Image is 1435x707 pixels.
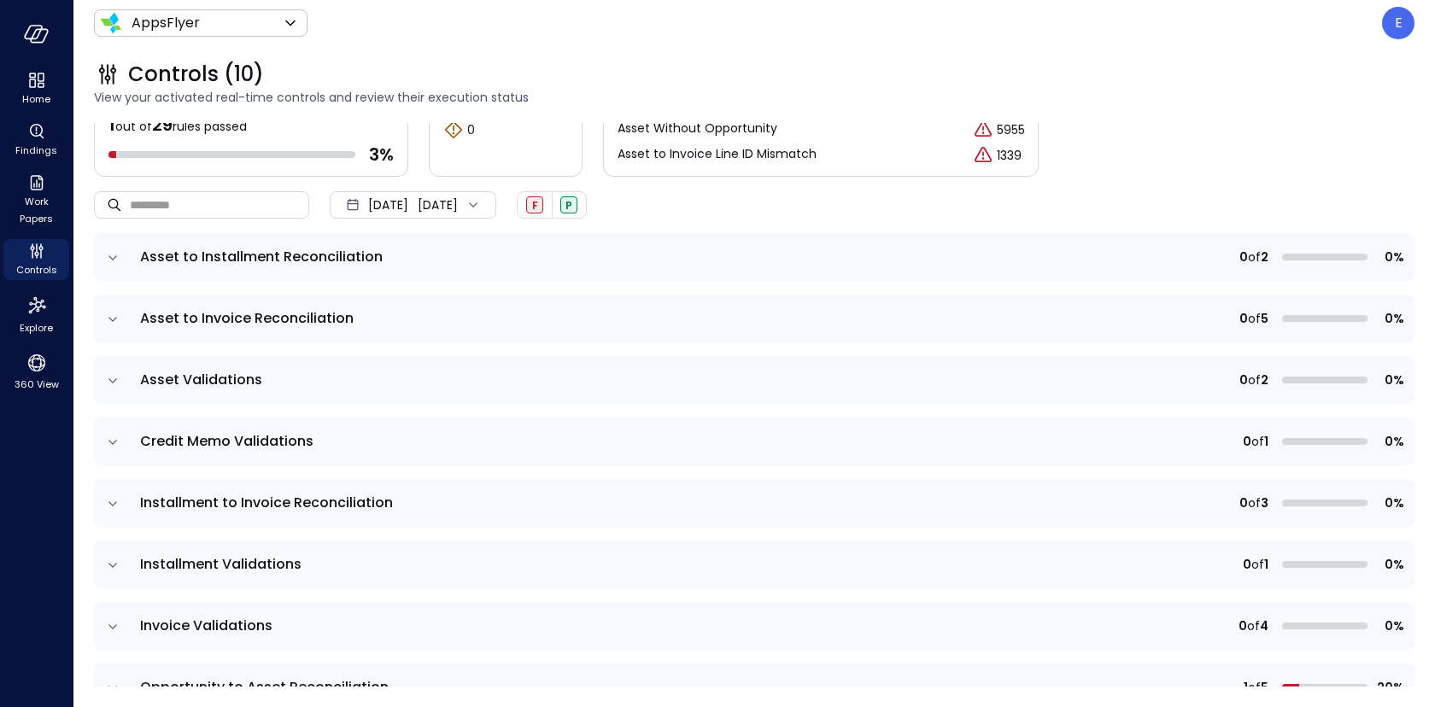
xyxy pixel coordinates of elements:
[1382,7,1414,39] div: Eleanor Yehudai
[1261,248,1268,266] span: 2
[1243,432,1251,451] span: 0
[3,171,69,229] div: Work Papers
[1248,678,1261,697] span: of
[973,145,993,166] div: Critical
[104,434,121,451] button: expand row
[140,431,313,451] span: Credit Memo Validations
[1239,494,1248,512] span: 0
[618,145,817,163] p: Asset to Invoice Line ID Mismatch
[997,121,1025,139] p: 5955
[973,120,993,140] div: Critical
[104,680,121,697] button: expand row
[104,557,121,574] button: expand row
[1261,371,1268,389] span: 2
[140,247,383,266] span: Asset to Installment Reconciliation
[1374,309,1404,328] span: 0%
[1374,555,1404,574] span: 0%
[1247,616,1260,635] span: of
[22,91,50,108] span: Home
[140,616,272,635] span: Invoice Validations
[1261,309,1268,328] span: 5
[115,118,152,135] span: out of
[1374,371,1404,389] span: 0%
[1251,432,1264,451] span: of
[1260,616,1268,635] span: 4
[560,196,577,213] div: Passed
[132,13,200,33] p: AppsFlyer
[15,376,59,393] span: 360 View
[1251,555,1264,574] span: of
[467,121,475,139] p: 0
[3,239,69,280] div: Controls
[1264,432,1268,451] span: 1
[104,311,121,328] button: expand row
[140,493,393,512] span: Installment to Invoice Reconciliation
[104,372,121,389] button: expand row
[1261,678,1268,697] span: 5
[1248,309,1261,328] span: of
[3,290,69,338] div: Explore
[443,120,464,140] div: Warning
[526,196,543,213] div: Failed
[152,113,173,137] span: 29
[10,193,62,227] span: Work Papers
[1243,555,1251,574] span: 0
[618,120,777,137] p: Asset Without Opportunity
[1374,248,1404,266] span: 0%
[1244,678,1248,697] span: 1
[1239,371,1248,389] span: 0
[101,13,121,33] img: Icon
[1261,494,1268,512] span: 3
[1374,616,1404,635] span: 0%
[1239,248,1248,266] span: 0
[173,118,247,135] span: rules passed
[16,261,57,278] span: Controls
[140,677,389,697] span: Opportunity to Asset Reconciliation
[140,370,262,389] span: Asset Validations
[140,554,302,574] span: Installment Validations
[3,348,69,394] div: 360 View
[104,618,121,635] button: expand row
[1374,432,1404,451] span: 0%
[368,196,408,214] span: [DATE]
[1374,678,1404,697] span: 20%
[3,68,69,109] div: Home
[94,88,1414,107] span: View your activated real-time controls and review their execution status
[565,198,572,213] span: P
[1248,248,1261,266] span: of
[1248,371,1261,389] span: of
[369,143,394,166] span: 3 %
[997,147,1022,165] p: 1339
[140,308,354,328] span: Asset to Invoice Reconciliation
[1248,494,1261,512] span: of
[1239,616,1247,635] span: 0
[1374,494,1404,512] span: 0%
[104,249,121,266] button: expand row
[108,113,115,137] span: 1
[618,120,777,140] a: Asset Without Opportunity
[3,120,69,161] div: Findings
[20,319,53,336] span: Explore
[1239,309,1248,328] span: 0
[1264,555,1268,574] span: 1
[15,142,57,159] span: Findings
[618,145,817,166] a: Asset to Invoice Line ID Mismatch
[104,495,121,512] button: expand row
[532,198,538,213] span: F
[128,61,264,88] span: Controls (10)
[1395,13,1403,33] p: E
